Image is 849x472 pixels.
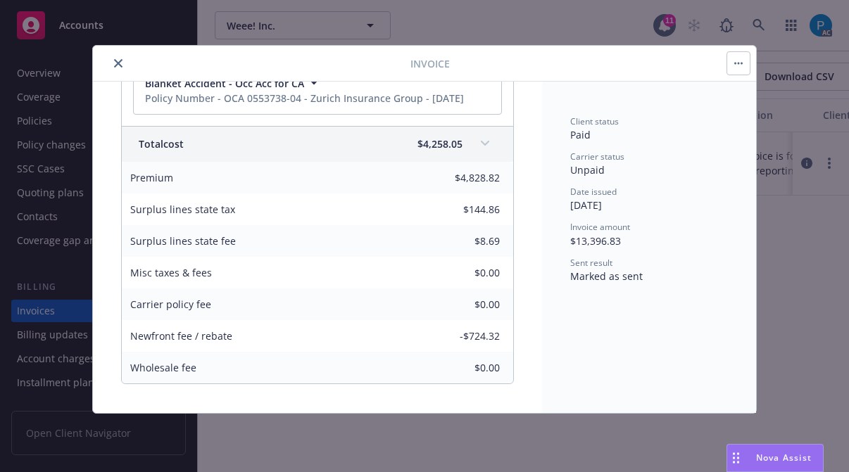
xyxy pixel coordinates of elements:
span: Newfront fee / rebate [130,329,232,343]
span: Invoice [410,56,450,71]
span: Carrier policy fee [130,298,211,311]
span: Date issued [570,186,617,198]
span: Total cost [139,136,184,151]
button: Blanket Accident - Occ Acc for CA [145,76,464,91]
div: Policy Number - OCA 0553738-04 - Zurich Insurance Group - [DATE] [145,91,464,106]
span: $4,258.05 [417,136,463,151]
span: Misc taxes & fees [130,266,212,279]
input: 0.00 [417,293,508,314]
span: Invoice amount [570,221,630,233]
input: 0.00 [417,198,508,219]
input: 0.00 [417,167,508,188]
div: Totalcost$4,258.05 [122,127,513,162]
span: Nova Assist [756,452,812,464]
div: Drag to move [727,445,745,471]
span: Surplus lines state tax [130,203,235,216]
span: Marked as sent [570,269,643,283]
span: Client status [570,115,619,127]
input: 0.00 [417,262,508,283]
span: Sent result [570,257,612,269]
span: Paid [570,128,591,141]
button: Nova Assist [727,444,824,472]
span: Carrier status [570,151,624,162]
span: Premium [130,171,173,184]
span: Wholesale fee [130,361,196,374]
span: Blanket Accident - Occ Acc for CA [145,76,304,91]
span: [DATE] [570,198,602,212]
input: 0.00 [417,357,508,378]
input: 0.00 [417,325,508,346]
span: $13,396.83 [570,234,621,248]
span: Unpaid [570,163,605,177]
span: Surplus lines state fee [130,234,236,248]
input: 0.00 [417,230,508,251]
button: close [110,55,127,72]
